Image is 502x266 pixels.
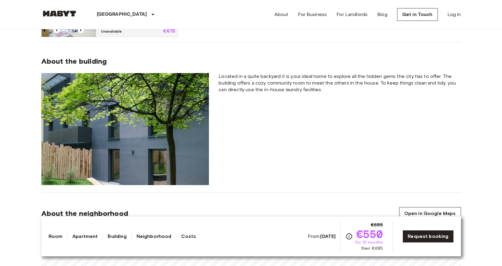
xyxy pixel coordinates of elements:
[181,233,196,240] a: Costs
[447,11,461,18] a: Log in
[219,73,461,93] span: Located in a quite backyard it is your ideal home to explore all the hidden gems the city has to ...
[399,207,461,220] a: Open in Google Maps
[371,221,383,229] span: €685
[361,245,383,252] span: then €685
[274,11,289,18] a: About
[320,233,336,239] b: [DATE]
[346,233,353,240] svg: Check cost overview for full price breakdown. Please note that discounts apply to new joiners onl...
[98,28,125,34] span: Unavailable
[41,57,107,66] span: About the building
[298,11,327,18] a: For Business
[78,27,84,33] button: Previous image
[137,233,172,240] a: Neighborhood
[336,11,368,18] a: For Landlords
[403,230,453,243] a: Request booking
[108,233,126,240] a: Building
[97,11,147,18] p: [GEOGRAPHIC_DATA]
[355,239,383,245] span: for 10 months
[49,233,63,240] a: Room
[72,233,98,240] a: Apartment
[356,229,383,239] span: €550
[163,29,175,34] p: €675
[397,8,438,21] a: Get in Touch
[41,11,77,17] img: Habyt
[41,209,128,218] span: About the neighborhood
[41,73,209,185] img: Placeholder image
[54,27,60,33] button: Previous image
[377,11,387,18] a: Blog
[308,233,336,240] span: From:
